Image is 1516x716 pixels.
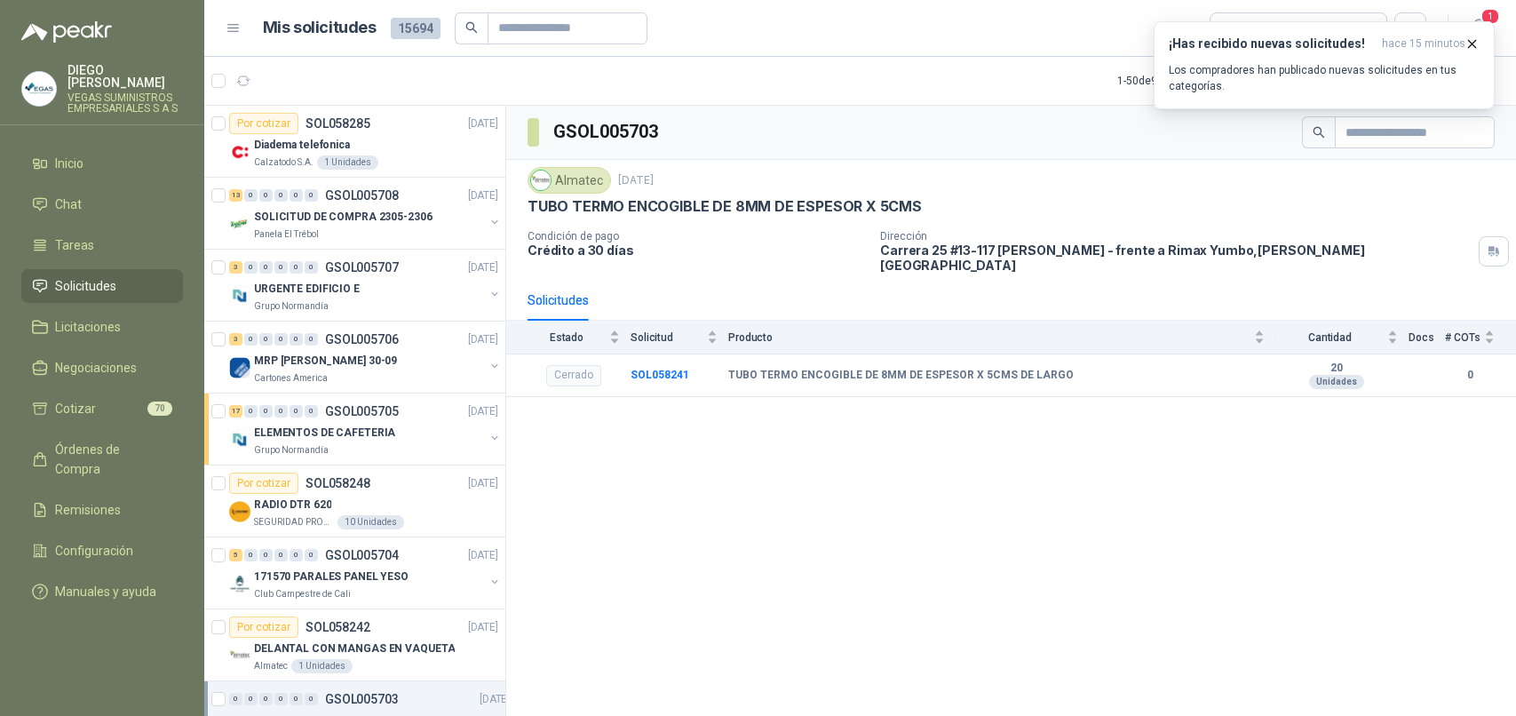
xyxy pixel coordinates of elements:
[880,243,1472,273] p: Carrera 25 #13-117 [PERSON_NAME] - frente a Rimax Yumbo , [PERSON_NAME][GEOGRAPHIC_DATA]
[306,621,370,633] p: SOL058242
[728,321,1275,354] th: Producto
[259,333,273,346] div: 0
[1169,62,1480,94] p: Los compradores han publicado nuevas solicitudes en tus categorías.
[21,147,183,180] a: Inicio
[244,549,258,561] div: 0
[1117,67,1233,95] div: 1 - 50 de 9502
[290,333,303,346] div: 0
[468,115,498,132] p: [DATE]
[229,257,502,314] a: 3 0 0 0 0 0 GSOL005707[DATE] Company LogoURGENTE EDIFICIO EGrupo Normandía
[244,693,258,705] div: 0
[274,693,288,705] div: 0
[254,137,350,154] p: Diadema telefonica
[55,399,96,418] span: Cotizar
[229,693,242,705] div: 0
[229,405,242,418] div: 17
[618,172,654,189] p: [DATE]
[274,549,288,561] div: 0
[55,358,137,378] span: Negociaciones
[229,141,250,163] img: Company Logo
[254,497,331,513] p: RADIO DTR 620
[229,189,242,202] div: 13
[274,261,288,274] div: 0
[325,549,399,561] p: GSOL005704
[1154,21,1495,109] button: ¡Has recibido nuevas solicitudes!hace 15 minutos Los compradores han publicado nuevas solicitudes...
[274,333,288,346] div: 0
[55,440,166,479] span: Órdenes de Compra
[1445,331,1480,344] span: # COTs
[229,113,298,134] div: Por cotizar
[229,185,502,242] a: 13 0 0 0 0 0 GSOL005708[DATE] Company LogoSOLICITUD DE COMPRA 2305-2306Panela El Trébol
[290,693,303,705] div: 0
[290,261,303,274] div: 0
[528,290,589,310] div: Solicitudes
[631,331,703,344] span: Solicitud
[1463,12,1495,44] button: 1
[244,333,258,346] div: 0
[55,154,83,173] span: Inicio
[254,425,395,442] p: ELEMENTOS DE CAFETERIA
[306,117,370,130] p: SOL058285
[528,331,606,344] span: Estado
[21,351,183,385] a: Negociaciones
[254,640,455,657] p: DELANTAL CON MANGAS EN VAQUETA
[259,189,273,202] div: 0
[305,549,318,561] div: 0
[229,545,502,601] a: 5 0 0 0 0 0 GSOL005704[DATE] Company Logo171570 PARALES PANEL YESOClub Campestre de Cali
[259,693,273,705] div: 0
[229,645,250,666] img: Company Logo
[204,465,505,537] a: Por cotizarSOL058248[DATE] Company LogoRADIO DTR 620SEGURIDAD PROVISER LTDA10 Unidades
[254,155,314,170] p: Calzatodo S.A.
[305,405,318,418] div: 0
[1480,8,1500,25] span: 1
[55,235,94,255] span: Tareas
[1275,362,1398,376] b: 20
[259,261,273,274] div: 0
[305,693,318,705] div: 0
[631,369,689,381] a: SOL058241
[254,659,288,673] p: Almatec
[244,189,258,202] div: 0
[55,500,121,520] span: Remisiones
[21,228,183,262] a: Tareas
[254,569,409,585] p: 171570 PARALES PANEL YESO
[55,317,121,337] span: Licitaciones
[325,189,399,202] p: GSOL005708
[259,549,273,561] div: 0
[21,493,183,527] a: Remisiones
[254,209,433,226] p: SOLICITUD DE COMPRA 2305-2306
[21,534,183,568] a: Configuración
[254,281,360,298] p: URGENTE EDIFICIO E
[1409,321,1445,354] th: Docs
[229,473,298,494] div: Por cotizar
[305,261,318,274] div: 0
[229,549,242,561] div: 5
[325,693,399,705] p: GSOL005703
[254,353,397,370] p: MRP [PERSON_NAME] 30-09
[305,333,318,346] div: 0
[21,187,183,221] a: Chat
[254,515,334,529] p: SEGURIDAD PROVISER LTDA
[55,541,133,561] span: Configuración
[468,475,498,492] p: [DATE]
[274,189,288,202] div: 0
[468,187,498,204] p: [DATE]
[147,402,172,416] span: 70
[21,433,183,486] a: Órdenes de Compra
[254,299,329,314] p: Grupo Normandía
[465,21,478,34] span: search
[1221,19,1258,38] div: Todas
[244,405,258,418] div: 0
[480,691,510,708] p: [DATE]
[244,261,258,274] div: 0
[337,515,404,529] div: 10 Unidades
[391,18,441,39] span: 15694
[55,195,82,214] span: Chat
[317,155,378,170] div: 1 Unidades
[254,587,351,601] p: Club Campestre de Cali
[291,659,353,673] div: 1 Unidades
[531,171,551,190] img: Company Logo
[254,227,319,242] p: Panela El Trébol
[468,547,498,564] p: [DATE]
